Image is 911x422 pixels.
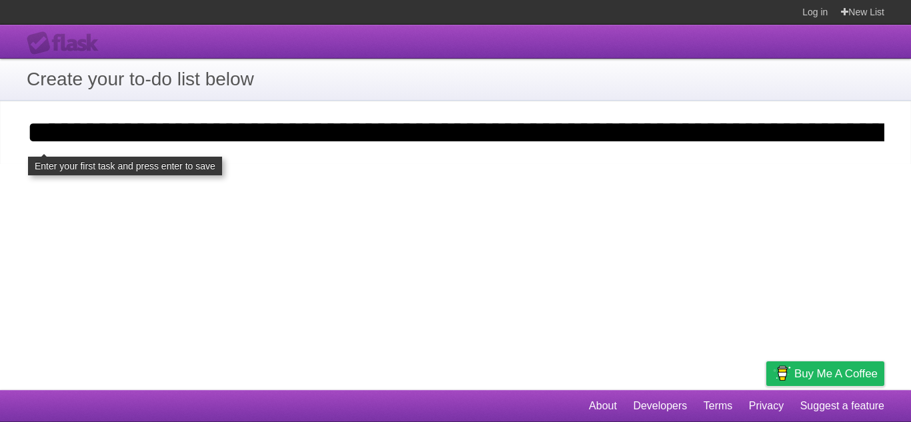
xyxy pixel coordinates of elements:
[749,393,784,419] a: Privacy
[794,362,878,385] span: Buy me a coffee
[589,393,617,419] a: About
[773,362,791,385] img: Buy me a coffee
[633,393,687,419] a: Developers
[27,31,107,55] div: Flask
[27,65,884,93] h1: Create your to-do list below
[800,393,884,419] a: Suggest a feature
[704,393,733,419] a: Terms
[766,361,884,386] a: Buy me a coffee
